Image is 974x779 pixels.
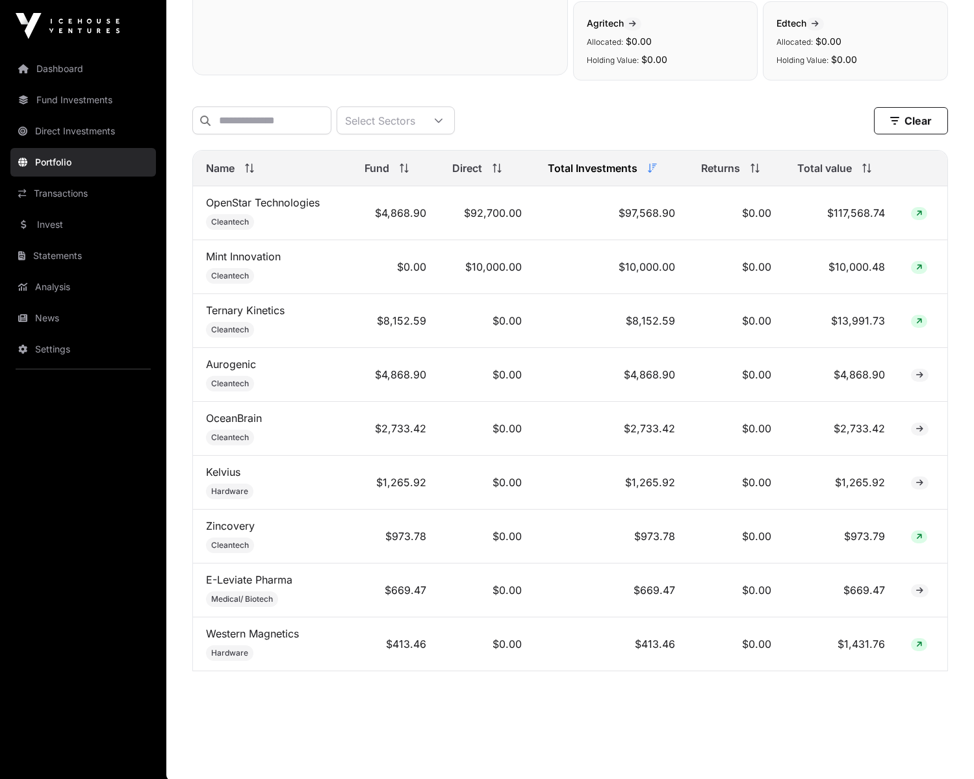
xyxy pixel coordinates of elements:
[352,563,439,617] td: $669.47
[10,335,156,364] a: Settings
[352,456,439,510] td: $1,265.92
[206,196,320,209] a: OpenStar Technologies
[206,465,240,478] a: Kelvius
[439,294,535,348] td: $0.00
[909,717,974,779] iframe: Chat Widget
[352,240,439,294] td: $0.00
[211,594,273,604] span: Medical/ Biotech
[10,179,156,208] a: Transactions
[206,358,256,371] a: Aurogenic
[365,160,389,176] span: Fund
[626,36,652,47] span: $0.00
[784,563,898,617] td: $669.47
[776,18,824,29] span: Edtech
[206,250,281,263] a: Mint Innovation
[211,271,249,281] span: Cleantech
[874,107,948,134] button: Clear
[535,456,688,510] td: $1,265.92
[10,273,156,301] a: Analysis
[535,563,688,617] td: $669.47
[10,241,156,270] a: Statements
[10,55,156,83] a: Dashboard
[10,304,156,332] a: News
[206,573,292,586] a: E-Leviate Pharma
[587,18,641,29] span: Agritech
[688,240,784,294] td: $0.00
[352,186,439,240] td: $4,868.90
[206,160,235,176] span: Name
[352,348,439,402] td: $4,868.90
[688,294,784,348] td: $0.00
[784,617,898,671] td: $1,431.76
[206,412,262,425] a: OceanBrain
[688,563,784,617] td: $0.00
[337,107,423,134] div: Select Sectors
[784,456,898,510] td: $1,265.92
[831,54,857,65] span: $0.00
[16,13,120,39] img: Icehouse Ventures Logo
[206,627,299,640] a: Western Magnetics
[211,540,249,550] span: Cleantech
[535,510,688,563] td: $973.78
[587,55,639,65] span: Holding Value:
[587,37,623,47] span: Allocated:
[10,117,156,145] a: Direct Investments
[776,55,828,65] span: Holding Value:
[535,294,688,348] td: $8,152.59
[784,348,898,402] td: $4,868.90
[452,160,482,176] span: Direct
[784,402,898,456] td: $2,733.42
[439,456,535,510] td: $0.00
[206,519,255,532] a: Zincovery
[688,348,784,402] td: $0.00
[688,402,784,456] td: $0.00
[352,402,439,456] td: $2,733.42
[688,617,784,671] td: $0.00
[211,486,248,497] span: Hardware
[535,348,688,402] td: $4,868.90
[211,432,249,443] span: Cleantech
[352,510,439,563] td: $973.78
[211,217,249,227] span: Cleantech
[10,148,156,177] a: Portfolio
[352,617,439,671] td: $413.46
[535,617,688,671] td: $413.46
[688,510,784,563] td: $0.00
[784,510,898,563] td: $973.79
[784,240,898,294] td: $10,000.48
[548,160,637,176] span: Total Investments
[206,304,285,317] a: Ternary Kinetics
[352,294,439,348] td: $8,152.59
[815,36,841,47] span: $0.00
[784,294,898,348] td: $13,991.73
[641,54,667,65] span: $0.00
[701,160,740,176] span: Returns
[439,563,535,617] td: $0.00
[211,325,249,335] span: Cleantech
[535,402,688,456] td: $2,733.42
[535,240,688,294] td: $10,000.00
[439,186,535,240] td: $92,700.00
[688,186,784,240] td: $0.00
[784,186,898,240] td: $117,568.74
[10,210,156,239] a: Invest
[439,402,535,456] td: $0.00
[439,617,535,671] td: $0.00
[776,37,813,47] span: Allocated:
[688,456,784,510] td: $0.00
[797,160,852,176] span: Total value
[211,378,249,389] span: Cleantech
[439,348,535,402] td: $0.00
[439,510,535,563] td: $0.00
[211,648,248,658] span: Hardware
[439,240,535,294] td: $10,000.00
[535,186,688,240] td: $97,568.90
[10,86,156,114] a: Fund Investments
